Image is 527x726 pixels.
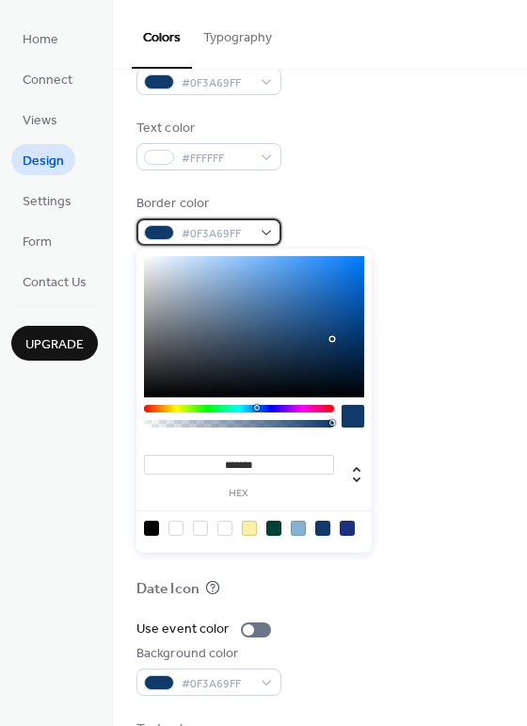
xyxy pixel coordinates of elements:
[23,152,64,171] span: Design
[136,119,278,138] div: Text color
[168,521,184,536] div: rgba(0, 0, 0, 0)
[266,521,281,536] div: rgb(1, 66, 53)
[340,521,355,536] div: rgb(28, 50, 127)
[11,144,75,175] a: Design
[144,521,159,536] div: rgb(0, 0, 0)
[11,266,98,297] a: Contact Us
[11,104,69,135] a: Views
[182,674,251,694] span: #0F3A69FF
[315,521,330,536] div: rgb(15, 58, 105)
[242,521,257,536] div: rgb(250, 241, 163)
[23,233,52,252] span: Form
[182,149,251,169] span: #FFFFFF
[11,23,70,54] a: Home
[217,521,232,536] div: rgba(255, 255, 255, 0.6885248403080175)
[182,224,251,244] span: #0F3A69FF
[144,489,334,499] label: hex
[11,63,84,94] a: Connect
[136,580,200,600] div: Date Icon
[136,620,230,639] div: Use event color
[25,335,84,355] span: Upgrade
[23,273,87,293] span: Contact Us
[23,192,72,212] span: Settings
[11,185,83,216] a: Settings
[136,644,278,664] div: Background color
[23,30,58,50] span: Home
[11,225,63,256] a: Form
[11,326,98,361] button: Upgrade
[23,71,72,90] span: Connect
[136,194,278,214] div: Border color
[193,521,208,536] div: rgb(255, 255, 255)
[23,111,57,131] span: Views
[182,73,251,93] span: #0F3A69FF
[291,521,306,536] div: rgb(135, 176, 209)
